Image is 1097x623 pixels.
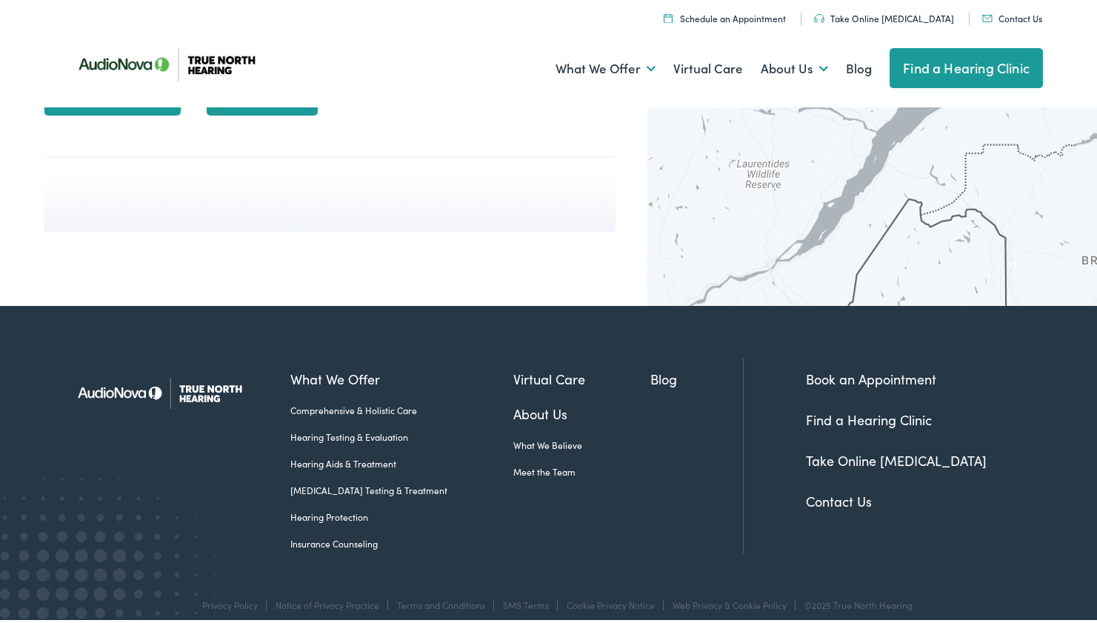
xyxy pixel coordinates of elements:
[567,596,656,608] a: Cookie Privacy Notice
[814,9,954,21] a: Take Online [MEDICAL_DATA]
[290,507,513,521] a: Hearing Protection
[398,596,486,608] a: Terms and Conditions
[664,10,673,20] img: Icon symbolizing a calendar in color code ffb348
[806,367,936,385] a: Book an Appointment
[504,596,550,608] a: SMS Terms
[814,11,824,20] img: Headphones icon in color code ffb348
[650,366,743,386] a: Blog
[513,401,651,421] a: About Us
[806,407,932,426] a: Find a Hearing Clinic
[761,39,828,93] a: About Us
[806,489,872,507] a: Contact Us
[290,534,513,547] a: Insurance Counseling
[556,39,656,93] a: What We Offer
[673,39,743,93] a: Virtual Care
[806,448,987,467] a: Take Online [MEDICAL_DATA]
[890,45,1043,85] a: Find a Hearing Clinic
[290,481,513,494] a: [MEDICAL_DATA] Testing & Treatment
[673,596,787,608] a: Web Privacy & Cookie Policy
[290,454,513,467] a: Hearing Aids & Treatment
[798,597,913,607] div: ©2025 True North Hearing
[290,366,513,386] a: What We Offer
[65,355,265,425] img: True North Hearing
[513,462,651,476] a: Meet the Team
[203,596,259,608] a: Privacy Policy
[290,427,513,441] a: Hearing Testing & Evaluation
[846,39,872,93] a: Blog
[290,401,513,414] a: Comprehensive & Holistic Care
[664,9,786,21] a: Schedule an Appointment
[276,596,380,608] a: Notice of Privacy Practice
[513,436,651,449] a: What We Believe
[982,12,993,19] img: Mail icon in color code ffb348, used for communication purposes
[982,9,1042,21] a: Contact Us
[513,366,651,386] a: Virtual Care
